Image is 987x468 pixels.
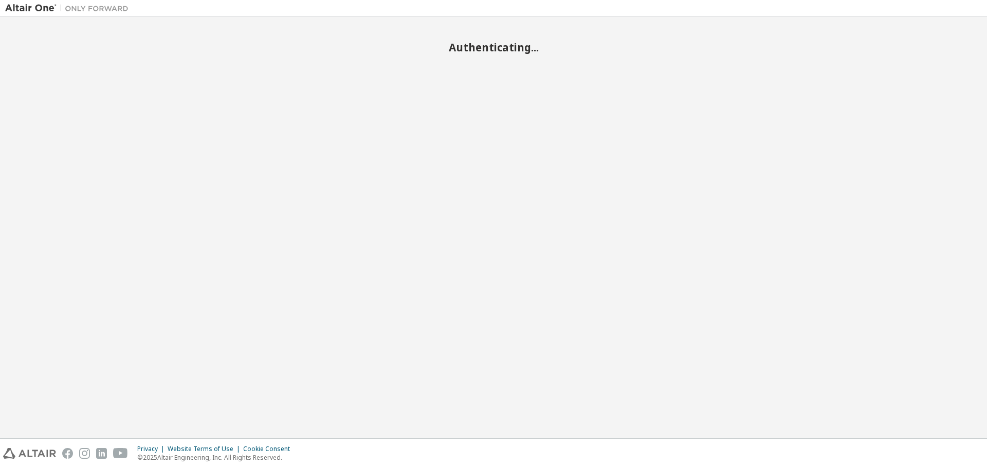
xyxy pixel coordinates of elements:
div: Privacy [137,445,168,453]
div: Cookie Consent [243,445,296,453]
div: Website Terms of Use [168,445,243,453]
img: Altair One [5,3,134,13]
img: youtube.svg [113,448,128,459]
p: © 2025 Altair Engineering, Inc. All Rights Reserved. [137,453,296,462]
h2: Authenticating... [5,41,982,54]
img: instagram.svg [79,448,90,459]
img: facebook.svg [62,448,73,459]
img: linkedin.svg [96,448,107,459]
img: altair_logo.svg [3,448,56,459]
